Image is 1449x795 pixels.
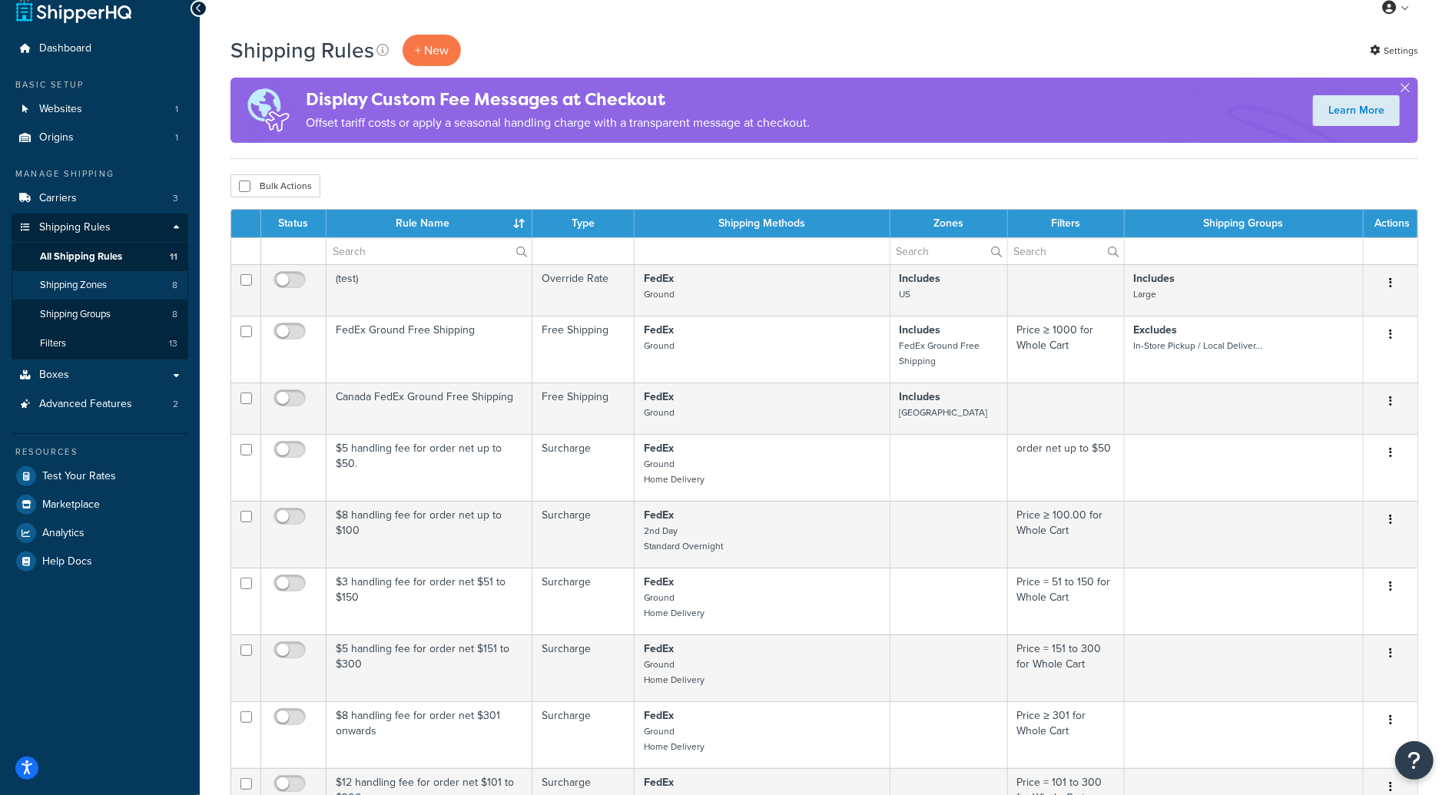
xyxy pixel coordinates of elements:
td: $8 handling fee for order net up to $100 [327,501,532,568]
a: Dashboard [12,35,188,63]
td: $3 handling fee for order net $51 to $150 [327,568,532,634]
small: Ground Home Delivery [644,591,705,620]
div: Manage Shipping [12,167,188,181]
strong: FedEx [644,322,674,338]
input: Search [890,238,1007,264]
span: 8 [172,308,177,321]
strong: FedEx [644,389,674,405]
a: Carriers 3 [12,184,188,213]
a: Origins 1 [12,124,188,152]
li: Filters [12,330,188,358]
td: Free Shipping [532,383,634,434]
p: Offset tariff costs or apply a seasonal handling charge with a transparent message at checkout. [306,112,810,134]
small: Ground [644,339,675,353]
small: US [900,287,911,301]
td: $5 handling fee for order net $151 to $300 [327,634,532,701]
span: All Shipping Rules [40,250,122,263]
a: Shipping Groups 8 [12,300,188,329]
span: Test Your Rates [42,470,116,483]
strong: Includes [900,322,941,338]
td: Surcharge [532,701,634,768]
li: Shipping Zones [12,271,188,300]
strong: Includes [900,389,941,405]
strong: FedEx [644,707,674,724]
th: Shipping Methods [635,210,890,237]
strong: FedEx [644,774,674,790]
span: Dashboard [39,42,91,55]
li: Websites [12,95,188,124]
th: Rule Name : activate to sort column ascending [327,210,532,237]
input: Search [327,238,532,264]
td: Canada FedEx Ground Free Shipping [327,383,532,434]
a: Help Docs [12,548,188,575]
span: 2 [173,398,178,411]
a: Analytics [12,519,188,547]
span: Help Docs [42,555,92,568]
input: Search [1008,238,1124,264]
small: FedEx Ground Free Shipping [900,339,980,368]
span: Filters [40,337,66,350]
span: Shipping Zones [40,279,107,292]
th: Status [261,210,327,237]
small: [GEOGRAPHIC_DATA] [900,406,988,419]
span: Shipping Rules [39,221,111,234]
td: Price = 151 to 300 for Whole Cart [1008,634,1125,701]
li: Origins [12,124,188,152]
span: 1 [175,131,178,144]
div: Basic Setup [12,78,188,91]
a: All Shipping Rules 11 [12,243,188,271]
td: order net up to $50 [1008,434,1125,501]
small: Ground Home Delivery [644,658,705,687]
span: Origins [39,131,74,144]
td: Surcharge [532,501,634,568]
span: Shipping Groups [40,308,111,321]
td: $5 handling fee for order net up to $50. [327,434,532,501]
span: 8 [172,279,177,292]
span: Analytics [42,527,85,540]
span: Boxes [39,369,69,382]
span: 11 [170,250,177,263]
td: Free Shipping [532,316,634,383]
li: All Shipping Rules [12,243,188,271]
strong: FedEx [644,440,674,456]
small: Ground [644,287,675,301]
td: FedEx Ground Free Shipping [327,316,532,383]
button: Bulk Actions [230,174,320,197]
strong: FedEx [644,641,674,657]
a: Learn More [1313,95,1400,126]
td: Price ≥ 1000 for Whole Cart [1008,316,1125,383]
td: Surcharge [532,634,634,701]
td: Price = 51 to 150 for Whole Cart [1008,568,1125,634]
span: Marketplace [42,499,100,512]
button: Open Resource Center [1395,741,1434,780]
a: Test Your Rates [12,462,188,490]
a: Shipping Zones 8 [12,271,188,300]
li: Advanced Features [12,390,188,419]
small: 2nd Day Standard Overnight [644,524,723,553]
th: Type [532,210,634,237]
small: Ground [644,406,675,419]
td: Price ≥ 301 for Whole Cart [1008,701,1125,768]
strong: Includes [900,270,941,287]
strong: Excludes [1134,322,1178,338]
td: Surcharge [532,434,634,501]
small: Ground Home Delivery [644,457,705,486]
small: Ground Home Delivery [644,724,705,754]
a: Settings [1370,40,1418,61]
small: In-Store Pickup / Local Deliver... [1134,339,1263,353]
a: Boxes [12,361,188,389]
span: 13 [169,337,177,350]
th: Shipping Groups [1125,210,1364,237]
small: Large [1134,287,1157,301]
td: (test) [327,264,532,316]
strong: Includes [1134,270,1175,287]
td: Override Rate [532,264,634,316]
a: Marketplace [12,491,188,518]
strong: FedEx [644,574,674,590]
